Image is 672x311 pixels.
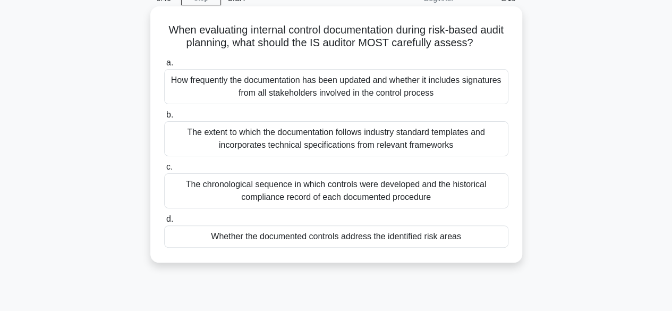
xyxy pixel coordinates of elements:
span: d. [166,214,173,223]
span: b. [166,110,173,119]
div: The extent to which the documentation follows industry standard templates and incorporates techni... [164,121,508,156]
span: c. [166,162,173,171]
div: The chronological sequence in which controls were developed and the historical compliance record ... [164,173,508,208]
h5: When evaluating internal control documentation during risk-based audit planning, what should the ... [163,23,509,50]
span: a. [166,58,173,67]
div: Whether the documented controls address the identified risk areas [164,225,508,248]
div: How frequently the documentation has been updated and whether it includes signatures from all sta... [164,69,508,104]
